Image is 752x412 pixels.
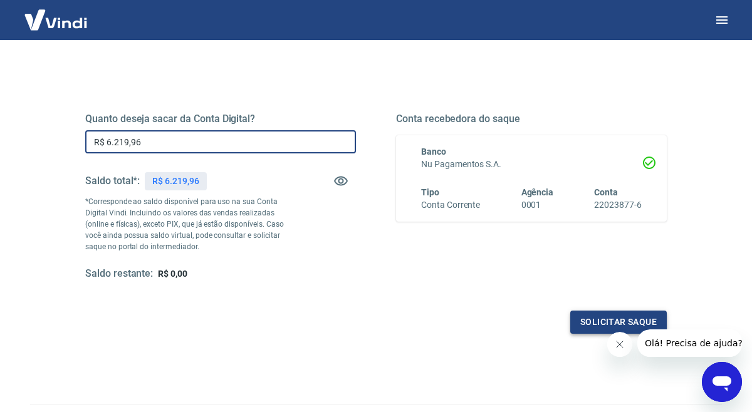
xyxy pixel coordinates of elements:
p: *Corresponde ao saldo disponível para uso na sua Conta Digital Vindi. Incluindo os valores das ve... [85,196,288,252]
h5: Saldo restante: [85,267,153,281]
h6: 22023877-6 [594,198,642,212]
h6: Conta Corrente [421,198,480,212]
span: R$ 0,00 [158,269,187,279]
img: Vindi [15,1,97,39]
h6: 0001 [521,198,554,212]
h6: Nu Pagamentos S.A. [421,158,642,171]
span: Olá! Precisa de ajuda? [8,9,105,19]
h5: Quanto deseja sacar da Conta Digital? [85,113,356,125]
h5: Saldo total*: [85,175,140,187]
h5: Conta recebedora do saque [396,113,667,125]
span: Agência [521,187,554,197]
p: R$ 6.219,96 [152,175,199,188]
span: Banco [421,147,446,157]
iframe: Mensagem da empresa [637,329,742,357]
span: Tipo [421,187,439,197]
iframe: Botão para abrir a janela de mensagens [702,362,742,402]
span: Conta [594,187,618,197]
iframe: Fechar mensagem [607,332,632,357]
button: Solicitar saque [570,311,667,334]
